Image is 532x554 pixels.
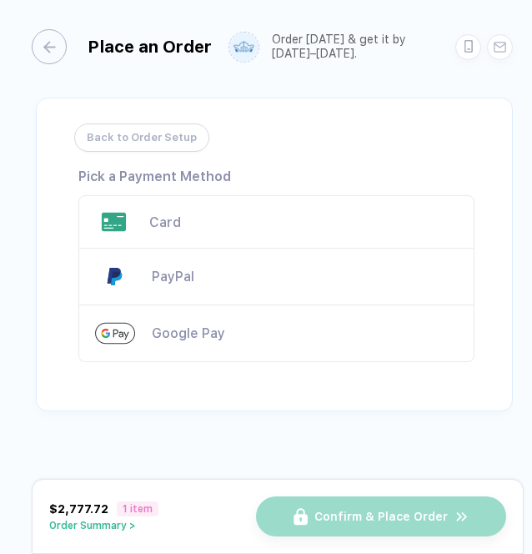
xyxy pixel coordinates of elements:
div: Paying with PayPal [78,249,474,305]
img: user profile [229,33,258,62]
div: Paying with Google Pay [78,305,474,362]
div: Place an Order [88,37,212,57]
div: Order [DATE] & get it by [DATE]–[DATE]. [272,33,430,61]
span: Back to Order Setup [87,124,197,151]
div: Paying with PayPal [152,269,458,285]
div: Paying with Card [149,214,458,230]
div: Paying with Google Pay [152,325,458,341]
div: Paying with Card [78,195,474,249]
span: 1 item [117,501,158,516]
button: Back to Order Setup [74,123,209,152]
span: $2,777.72 [49,502,108,516]
div: Pick a Payment Method [78,169,231,184]
button: Order Summary > [49,520,158,531]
